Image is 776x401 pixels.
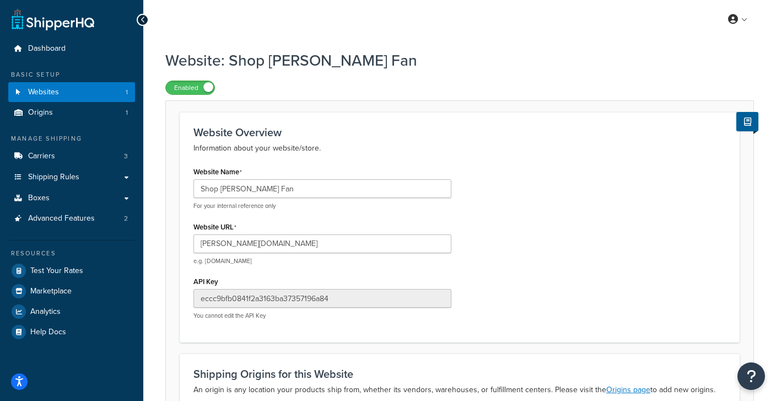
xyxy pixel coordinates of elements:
[8,322,135,342] a: Help Docs
[8,146,135,167] a: Carriers3
[126,88,128,97] span: 1
[606,384,650,395] a: Origins page
[193,202,451,210] p: For your internal reference only
[28,214,95,223] span: Advanced Features
[28,88,59,97] span: Websites
[8,82,135,103] a: Websites1
[193,368,726,380] h3: Shipping Origins for this Website
[165,50,740,71] h1: Website: Shop [PERSON_NAME] Fan
[193,383,726,397] p: An origin is any location your products ship from, whether its vendors, warehouses, or fulfillmen...
[8,188,135,208] a: Boxes
[737,362,765,390] button: Open Resource Center
[8,261,135,281] a: Test Your Rates
[8,134,135,143] div: Manage Shipping
[30,307,61,317] span: Analytics
[8,208,135,229] li: Advanced Features
[8,39,135,59] a: Dashboard
[28,173,79,182] span: Shipping Rules
[193,312,451,320] p: You cannot edit the API Key
[8,208,135,229] a: Advanced Features2
[126,108,128,117] span: 1
[736,112,758,131] button: Show Help Docs
[30,328,66,337] span: Help Docs
[166,81,214,94] label: Enabled
[28,152,55,161] span: Carriers
[8,70,135,79] div: Basic Setup
[193,168,242,177] label: Website Name
[193,223,236,232] label: Website URL
[193,142,726,155] p: Information about your website/store.
[8,103,135,123] li: Origins
[8,82,135,103] li: Websites
[28,194,50,203] span: Boxes
[8,103,135,123] a: Origins1
[8,167,135,188] a: Shipping Rules
[193,257,451,265] p: e.g. [DOMAIN_NAME]
[30,266,83,276] span: Test Your Rates
[8,302,135,322] a: Analytics
[30,287,72,296] span: Marketplace
[193,277,218,286] label: API Key
[8,249,135,258] div: Resources
[28,44,66,54] span: Dashboard
[28,108,53,117] span: Origins
[124,214,128,223] span: 2
[193,289,451,308] input: XDL713J089NBV22
[124,152,128,161] span: 3
[193,126,726,138] h3: Website Overview
[8,146,135,167] li: Carriers
[8,281,135,301] a: Marketplace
